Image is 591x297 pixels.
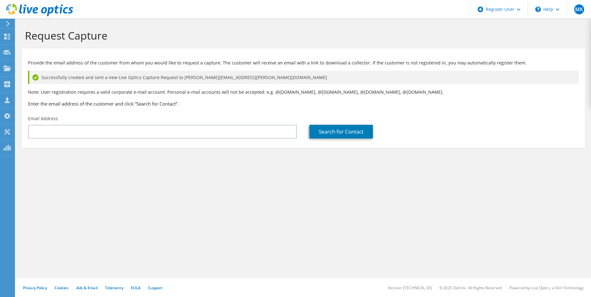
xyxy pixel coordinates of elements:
[535,7,541,12] svg: \n
[105,285,123,290] a: Telemetry
[148,285,163,290] a: Support
[309,125,373,139] a: Search for Contact
[28,100,579,107] h3: Enter the email address of the customer and click “Search for Contact”.
[574,4,584,14] span: MK
[41,74,327,81] span: Successfully created and sent a new Live Optics Capture Request to [PERSON_NAME][EMAIL_ADDRESS][P...
[25,29,579,42] h1: Request Capture
[28,115,58,122] label: Email Address
[23,285,47,290] a: Privacy Policy
[131,285,141,290] a: EULA
[28,59,579,66] p: Provide the email address of the customer from whom you would like to request a capture. The cust...
[76,285,98,290] a: Ads & Email
[388,285,432,290] li: Version: [TECHNICAL_ID]
[28,89,579,96] p: Note: User registration requires a valid corporate e-mail account. Personal e-mail accounts will ...
[439,285,502,290] li: © 2025 Dell Inc. All Rights Reserved
[55,285,69,290] a: Cookies
[509,285,584,290] li: Powered by Live Optics, a Dell Technology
